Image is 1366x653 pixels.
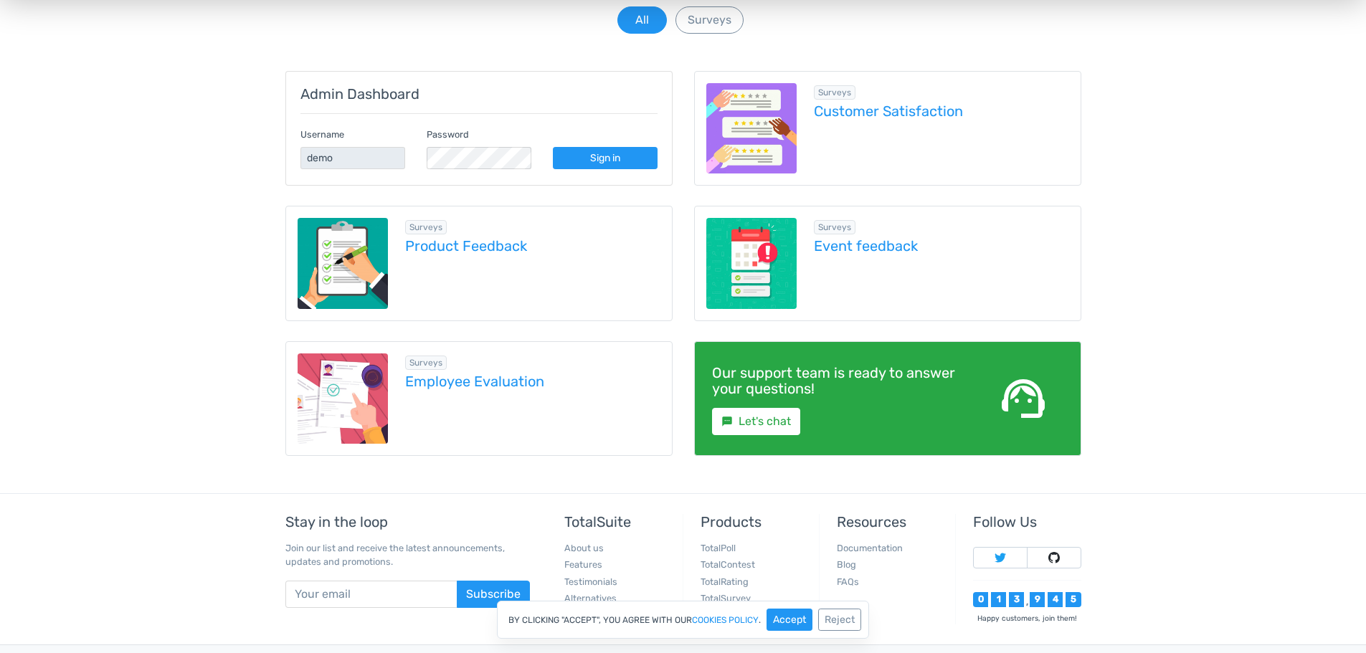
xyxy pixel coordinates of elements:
a: TotalSurvey [701,593,751,604]
input: Your email [285,581,457,608]
a: TotalPoll [701,543,736,553]
span: Browse all in Surveys [405,356,447,370]
small: sms [721,416,733,427]
h5: Admin Dashboard [300,86,658,102]
a: Documentation [837,543,903,553]
p: Join our list and receive the latest announcements, updates and promotions. [285,541,530,568]
div: 3 [1009,592,1024,607]
a: Alternatives [564,593,617,604]
div: , [1024,598,1030,607]
a: Employee Evaluation [405,373,660,389]
h5: Products [701,514,808,530]
a: Customer Satisfaction [814,103,1069,119]
img: Follow TotalSuite on Twitter [995,552,1006,563]
img: employee-evaluation.png.webp [298,353,389,444]
img: Follow TotalSuite on Github [1048,552,1060,563]
a: Blog [837,559,856,570]
img: event-feedback.png.webp [706,218,797,309]
button: Subscribe [457,581,530,608]
div: 5 [1066,592,1081,607]
label: Username [300,128,344,141]
span: Browse all in Surveys [814,220,855,234]
img: product-feedback-1.png.webp [298,218,389,309]
button: Reject [818,609,861,631]
a: TotalRating [701,576,749,587]
div: 1 [991,592,1006,607]
button: Accept [767,609,812,631]
a: Sign in [553,147,658,169]
div: 0 [973,592,988,607]
div: 9 [1030,592,1045,607]
a: About us [564,543,604,553]
h5: Resources [837,514,944,530]
img: customer-satisfaction.png.webp [706,83,797,174]
button: All [617,6,667,34]
a: Testimonials [564,576,617,587]
h5: Follow Us [973,514,1081,530]
a: TotalContest [701,559,755,570]
div: 4 [1048,592,1063,607]
h5: Stay in the loop [285,514,530,530]
div: By clicking "Accept", you agree with our . [497,601,869,639]
a: FAQs [837,576,859,587]
button: Surveys [675,6,744,34]
a: Product Feedback [405,238,660,254]
a: Event feedback [814,238,1069,254]
span: Browse all in Surveys [814,85,855,100]
a: cookies policy [692,616,759,624]
span: Browse all in Surveys [405,220,447,234]
label: Password [427,128,469,141]
h5: TotalSuite [564,514,672,530]
h4: Our support team is ready to answer your questions! [712,365,962,396]
a: smsLet's chat [712,408,800,435]
span: support_agent [997,373,1049,424]
a: Features [564,559,602,570]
